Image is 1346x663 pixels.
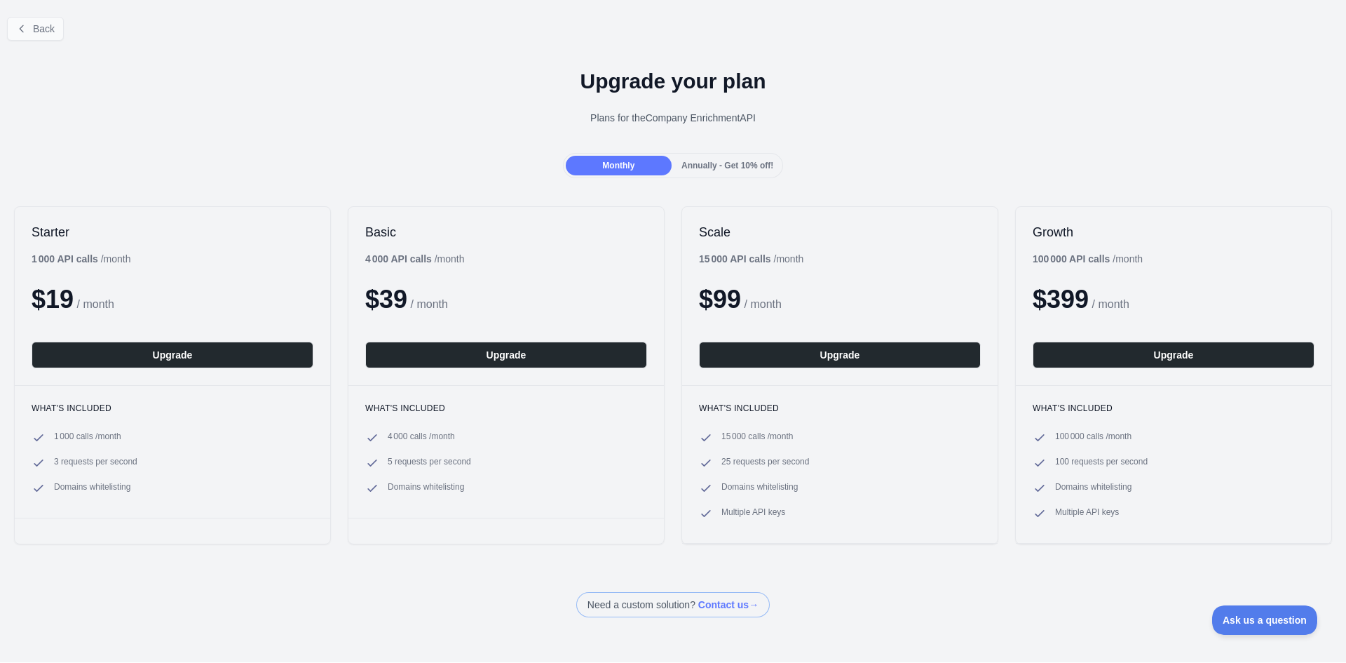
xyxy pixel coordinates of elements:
div: / month [699,252,803,266]
span: $ 99 [699,285,741,314]
iframe: Toggle Customer Support [1212,605,1318,635]
div: / month [1033,252,1143,266]
h2: Growth [1033,224,1314,241]
b: 15 000 API calls [699,253,771,264]
h2: Scale [699,224,981,241]
span: $ 399 [1033,285,1089,314]
h2: Basic [365,224,647,241]
b: 100 000 API calls [1033,253,1110,264]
